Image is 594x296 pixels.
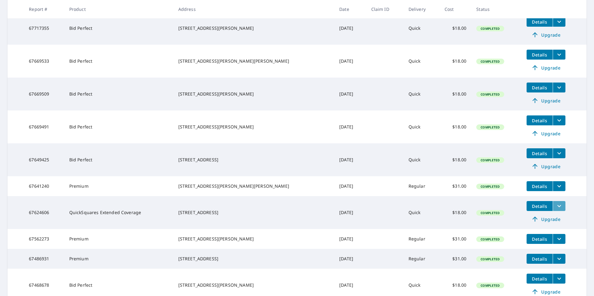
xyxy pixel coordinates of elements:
[404,176,440,196] td: Regular
[178,256,329,262] div: [STREET_ADDRESS]
[530,236,549,242] span: Details
[404,78,440,110] td: Quick
[530,31,562,38] span: Upgrade
[553,181,565,191] button: filesDropdownBtn-67641240
[553,201,565,211] button: filesDropdownBtn-67624606
[553,274,565,284] button: filesDropdownBtn-67468678
[477,237,503,241] span: Completed
[553,83,565,92] button: filesDropdownBtn-67669509
[553,148,565,158] button: filesDropdownBtn-67649425
[24,249,64,269] td: 67486931
[24,143,64,176] td: 67649425
[64,229,173,249] td: Premium
[530,288,562,295] span: Upgrade
[530,130,562,137] span: Upgrade
[440,110,471,143] td: $18.00
[440,143,471,176] td: $18.00
[64,12,173,45] td: Bid Perfect
[404,229,440,249] td: Regular
[530,183,549,189] span: Details
[527,274,553,284] button: detailsBtn-67468678
[530,256,549,262] span: Details
[24,45,64,78] td: 67669533
[527,115,553,125] button: detailsBtn-67669491
[404,196,440,229] td: Quick
[24,110,64,143] td: 67669491
[477,125,503,129] span: Completed
[334,176,366,196] td: [DATE]
[527,214,565,224] a: Upgrade
[334,78,366,110] td: [DATE]
[64,196,173,229] td: QuickSquares Extended Coverage
[334,196,366,229] td: [DATE]
[553,115,565,125] button: filesDropdownBtn-67669491
[24,12,64,45] td: 67717355
[527,17,553,27] button: detailsBtn-67717355
[24,78,64,110] td: 67669509
[527,148,553,158] button: detailsBtn-67649425
[530,163,562,170] span: Upgrade
[553,234,565,244] button: filesDropdownBtn-67562273
[530,97,562,104] span: Upgrade
[527,83,553,92] button: detailsBtn-67669509
[178,183,329,189] div: [STREET_ADDRESS][PERSON_NAME][PERSON_NAME]
[24,196,64,229] td: 67624606
[64,143,173,176] td: Bid Perfect
[553,17,565,27] button: filesDropdownBtn-67717355
[334,110,366,143] td: [DATE]
[477,283,503,288] span: Completed
[64,45,173,78] td: Bid Perfect
[440,229,471,249] td: $31.00
[527,181,553,191] button: detailsBtn-67641240
[530,150,549,156] span: Details
[477,158,503,162] span: Completed
[530,215,562,223] span: Upgrade
[527,254,553,264] button: detailsBtn-67486931
[178,157,329,163] div: [STREET_ADDRESS]
[440,249,471,269] td: $31.00
[404,110,440,143] td: Quick
[527,63,565,73] a: Upgrade
[404,143,440,176] td: Quick
[24,229,64,249] td: 67562273
[440,45,471,78] td: $18.00
[530,118,549,123] span: Details
[178,91,329,97] div: [STREET_ADDRESS][PERSON_NAME]
[334,45,366,78] td: [DATE]
[477,184,503,189] span: Completed
[404,12,440,45] td: Quick
[440,78,471,110] td: $18.00
[404,249,440,269] td: Regular
[527,161,565,171] a: Upgrade
[527,234,553,244] button: detailsBtn-67562273
[553,254,565,264] button: filesDropdownBtn-67486931
[178,124,329,130] div: [STREET_ADDRESS][PERSON_NAME]
[64,78,173,110] td: Bid Perfect
[477,92,503,96] span: Completed
[178,236,329,242] div: [STREET_ADDRESS][PERSON_NAME]
[64,176,173,196] td: Premium
[527,201,553,211] button: detailsBtn-67624606
[64,249,173,269] td: Premium
[527,50,553,60] button: detailsBtn-67669533
[477,26,503,31] span: Completed
[527,128,565,138] a: Upgrade
[178,209,329,216] div: [STREET_ADDRESS]
[530,64,562,71] span: Upgrade
[530,276,549,282] span: Details
[477,59,503,64] span: Completed
[527,96,565,105] a: Upgrade
[24,176,64,196] td: 67641240
[404,45,440,78] td: Quick
[530,203,549,209] span: Details
[64,110,173,143] td: Bid Perfect
[440,12,471,45] td: $18.00
[334,143,366,176] td: [DATE]
[178,58,329,64] div: [STREET_ADDRESS][PERSON_NAME][PERSON_NAME]
[178,282,329,288] div: [STREET_ADDRESS][PERSON_NAME]
[334,249,366,269] td: [DATE]
[477,257,503,261] span: Completed
[530,85,549,91] span: Details
[440,196,471,229] td: $18.00
[477,211,503,215] span: Completed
